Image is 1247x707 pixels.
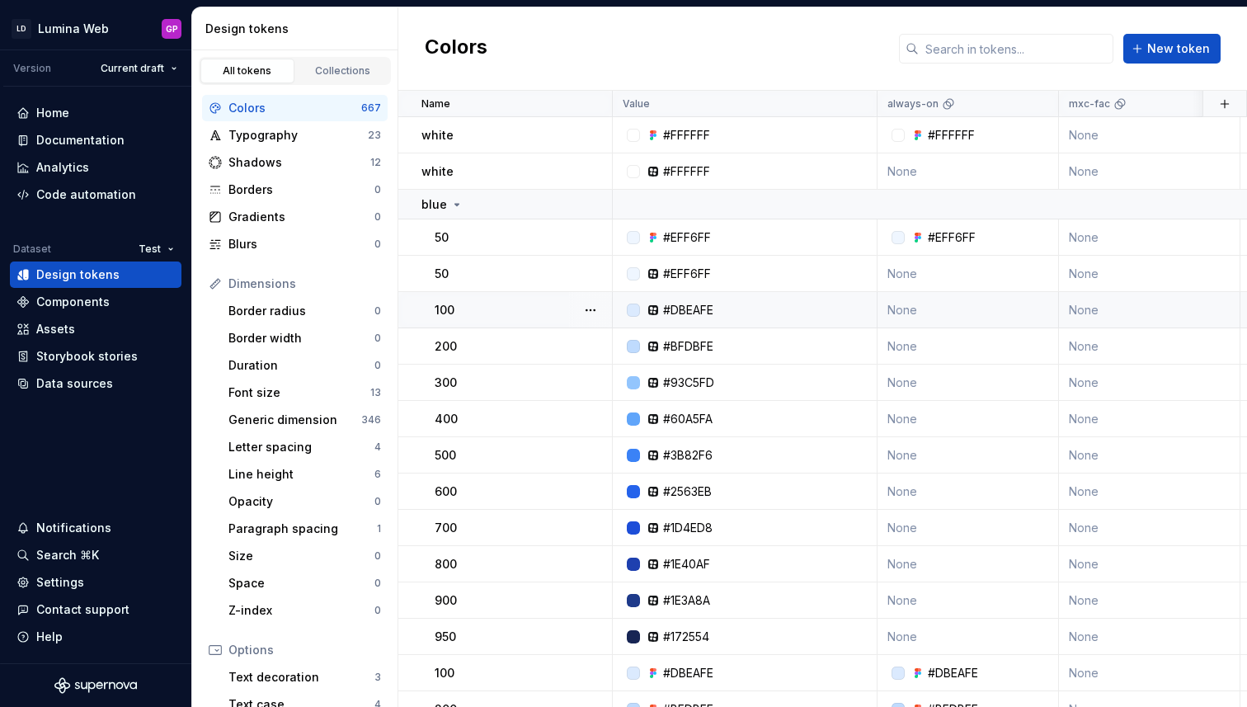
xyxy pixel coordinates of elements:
[1059,256,1240,292] td: None
[206,64,289,78] div: All tokens
[10,127,181,153] a: Documentation
[374,468,381,481] div: 6
[228,412,361,428] div: Generic dimension
[228,669,374,686] div: Text decoration
[36,348,138,365] div: Storybook stories
[36,629,63,645] div: Help
[1059,365,1240,401] td: None
[222,434,388,460] a: Letter spacing4
[10,181,181,208] a: Code automation
[36,186,136,203] div: Code automation
[878,401,1059,437] td: None
[222,407,388,433] a: Generic dimension346
[222,352,388,379] a: Duration0
[663,163,710,180] div: #FFFFFF
[228,521,377,537] div: Paragraph spacing
[12,19,31,39] div: LD
[928,127,975,144] div: #FFFFFF
[36,105,69,121] div: Home
[1069,97,1110,111] p: mxc-fac
[1059,153,1240,190] td: None
[1059,328,1240,365] td: None
[202,231,388,257] a: Blurs0
[1147,40,1210,57] span: New token
[663,266,711,282] div: #EFF6FF
[10,289,181,315] a: Components
[36,520,111,536] div: Notifications
[1059,292,1240,328] td: None
[36,294,110,310] div: Components
[374,238,381,251] div: 0
[435,411,458,427] p: 400
[222,298,388,324] a: Border radius0
[374,183,381,196] div: 0
[222,664,388,691] a: Text decoration3
[222,379,388,406] a: Font size13
[374,577,381,590] div: 0
[10,596,181,623] button: Contact support
[38,21,109,37] div: Lumina Web
[435,375,457,391] p: 300
[202,149,388,176] a: Shadows12
[374,495,381,508] div: 0
[421,196,447,213] p: blue
[374,210,381,224] div: 0
[928,665,978,681] div: #DBEAFE
[13,62,51,75] div: Version
[663,302,713,318] div: #DBEAFE
[663,483,712,500] div: #2563EB
[1059,474,1240,510] td: None
[222,488,388,515] a: Opacity0
[36,321,75,337] div: Assets
[370,386,381,399] div: 13
[663,556,710,573] div: #1E40AF
[222,597,388,624] a: Z-index0
[374,604,381,617] div: 0
[374,332,381,345] div: 0
[435,592,457,609] p: 900
[623,97,650,111] p: Value
[928,229,976,246] div: #EFF6FF
[663,629,709,645] div: #172554
[10,343,181,370] a: Storybook stories
[93,57,185,80] button: Current draft
[878,292,1059,328] td: None
[36,547,99,563] div: Search ⌘K
[202,122,388,148] a: Typography23
[361,101,381,115] div: 667
[435,665,454,681] p: 100
[663,127,710,144] div: #FFFFFF
[1059,619,1240,655] td: None
[228,127,368,144] div: Typography
[202,204,388,230] a: Gradients0
[374,441,381,454] div: 4
[54,677,137,694] svg: Supernova Logo
[663,375,714,391] div: #93C5FD
[663,447,713,464] div: #3B82F6
[421,97,450,111] p: Name
[302,64,384,78] div: Collections
[878,546,1059,582] td: None
[10,370,181,397] a: Data sources
[1059,401,1240,437] td: None
[435,520,457,536] p: 700
[222,570,388,596] a: Space0
[10,515,181,541] button: Notifications
[878,582,1059,619] td: None
[10,624,181,650] button: Help
[10,154,181,181] a: Analytics
[228,100,361,116] div: Colors
[1059,117,1240,153] td: None
[435,302,454,318] p: 100
[878,256,1059,292] td: None
[1059,655,1240,691] td: None
[1059,219,1240,256] td: None
[101,62,164,75] span: Current draft
[435,447,456,464] p: 500
[421,127,454,144] p: white
[228,642,381,658] div: Options
[228,236,374,252] div: Blurs
[663,229,711,246] div: #EFF6FF
[166,22,178,35] div: GP
[435,483,457,500] p: 600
